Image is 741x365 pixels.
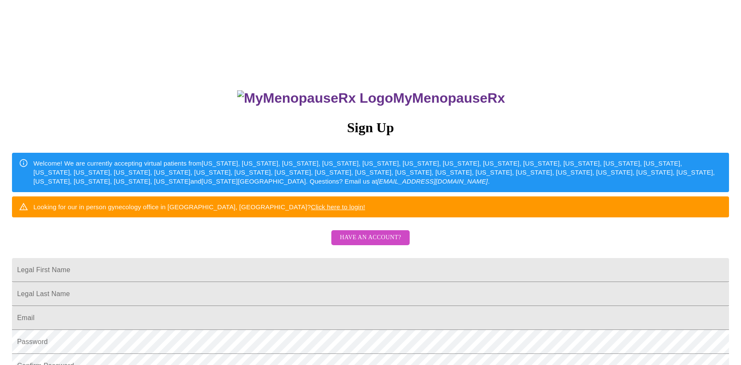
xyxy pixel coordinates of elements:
[33,199,365,215] div: Looking for our in person gynecology office in [GEOGRAPHIC_DATA], [GEOGRAPHIC_DATA]?
[331,230,410,245] button: Have an account?
[311,203,365,211] a: Click here to login!
[33,155,722,190] div: Welcome! We are currently accepting virtual patients from [US_STATE], [US_STATE], [US_STATE], [US...
[13,90,729,106] h3: MyMenopauseRx
[12,120,729,136] h3: Sign Up
[237,90,393,106] img: MyMenopauseRx Logo
[377,178,488,185] em: [EMAIL_ADDRESS][DOMAIN_NAME]
[340,232,401,243] span: Have an account?
[329,240,412,247] a: Have an account?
